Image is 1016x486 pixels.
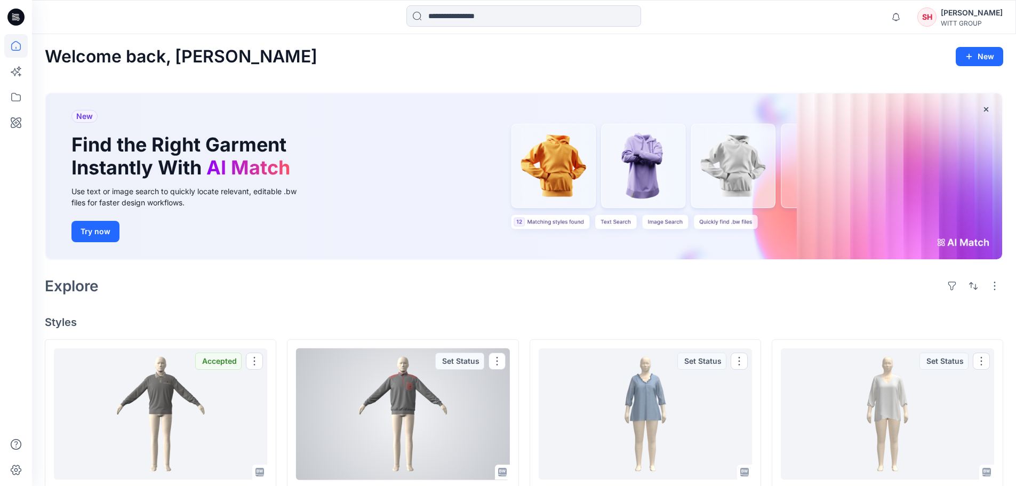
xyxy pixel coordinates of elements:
[296,348,509,480] a: W61S15-SHU-PETEK-54B
[71,221,119,242] button: Try now
[941,6,1003,19] div: [PERSON_NAME]
[917,7,937,27] div: SH
[781,348,994,480] a: W34S56-BLB-AMARO-531
[956,47,1003,66] button: New
[45,316,1003,329] h4: Styles
[45,277,99,294] h2: Explore
[71,186,311,208] div: Use text or image search to quickly locate relevant, editable .bw files for faster design workflows.
[941,19,1003,27] div: WITT GROUP
[76,110,93,123] span: New
[206,156,290,179] span: AI Match
[54,348,267,480] a: W61S15-SHU-CARTERK-54B
[539,348,752,480] a: W50S56-BLB-FIORELA-531
[71,133,295,179] h1: Find the Right Garment Instantly With
[45,47,317,67] h2: Welcome back, [PERSON_NAME]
